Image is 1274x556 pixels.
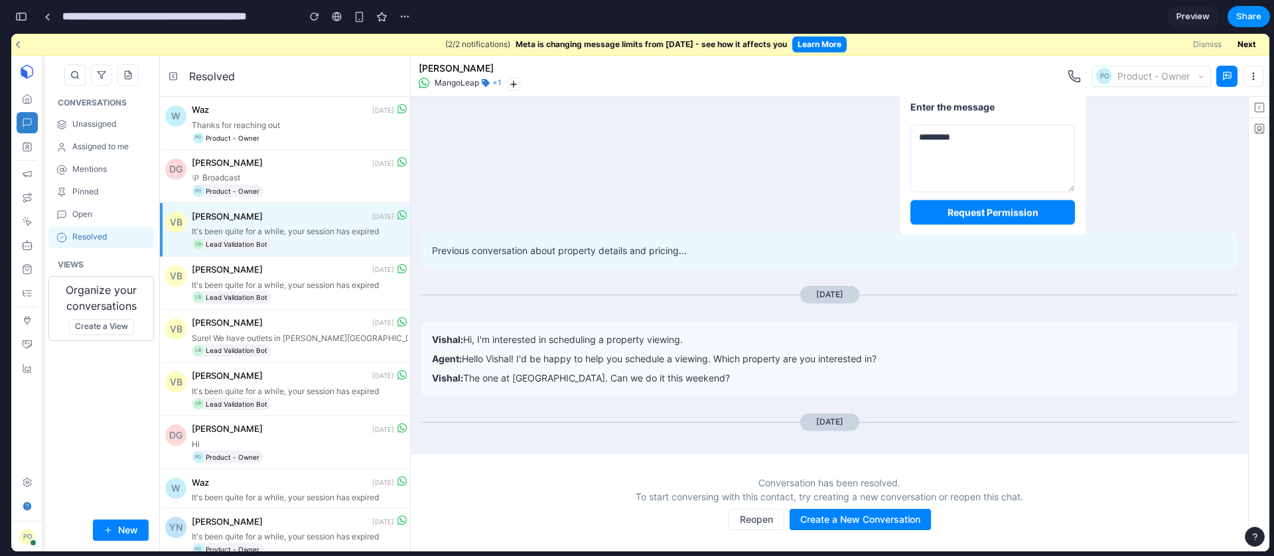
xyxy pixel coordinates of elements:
span: Share [1236,10,1261,23]
a: Preview [1167,6,1220,27]
span: Preview [1176,10,1210,23]
button: Request Permission [899,167,1064,191]
div: Enter the message [899,66,1064,80]
span: Request Permission [936,173,1027,184]
iframe: To enrich screen reader interactions, please activate Accessibility in Grammarly extension settings [11,34,1269,551]
button: Share [1228,6,1270,27]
